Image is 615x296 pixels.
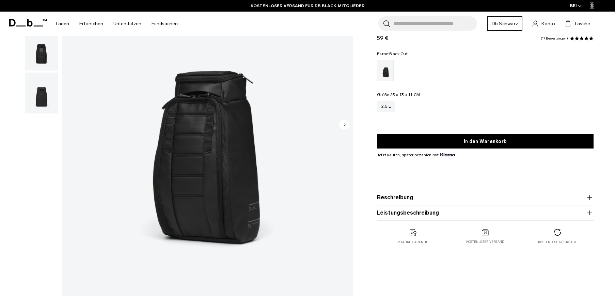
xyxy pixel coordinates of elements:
[113,12,141,36] a: Unterstützen
[377,60,394,81] a: Ohnmächtig werden
[377,92,420,97] font: Größe:
[152,12,178,36] a: Fundsachen
[25,72,59,114] button: Hugger Kulturbeutel Black Out
[398,240,428,245] p: 2 Jahre Garantie
[570,3,577,9] font: BEI
[390,92,420,97] span: 25 x 13 x 11 CM
[25,73,58,113] img: Hugger Kulturbeutel Black Out
[565,19,590,28] button: Tasche
[541,20,555,27] span: Konto
[377,35,388,41] span: 59 €
[487,16,523,31] a: Db Schwarz
[377,193,594,202] button: Beschreibung
[377,209,594,217] button: Leistungsbeschreibung
[377,101,395,112] a: 2,5 l
[56,12,69,36] a: Laden
[574,20,590,27] span: Tasche
[538,240,577,245] p: Kostenlose Rückgabe
[339,119,349,131] button: Nächste Folie
[79,12,103,36] a: Erforschen
[541,37,568,40] a: 17 Bewertungen
[377,194,413,201] font: Beschreibung
[25,30,59,71] button: Hugger Kulturbeutel Black Out
[377,51,408,56] font: Farbe:
[25,30,58,71] img: Hugger Kulturbeutel Black Out
[251,3,365,9] a: KOSTENLOSER VERSAND FÜR DB BLACK-MITGLIEDER
[533,19,555,28] a: Konto
[466,239,505,244] p: Kostenloser Versand
[51,12,183,36] nav: Hauptnavigation
[377,134,594,149] button: In den Warenkorb
[377,153,439,157] font: Jetzt kaufen, später bezahlen mit
[377,210,439,216] font: Leistungsbeschreibung
[389,51,408,56] span: Black Out
[440,153,455,156] img: {"Höhe" => 20, "Alt" => "Klarna"}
